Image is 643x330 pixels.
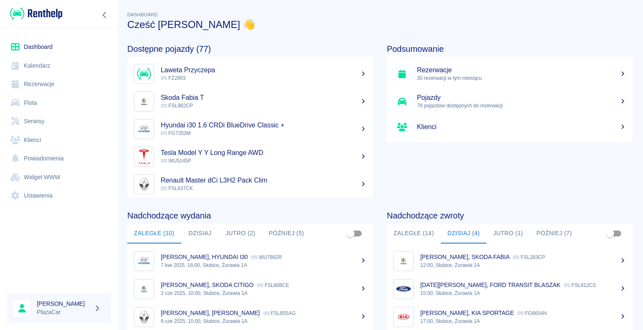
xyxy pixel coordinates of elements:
p: PlazaCar [37,308,90,317]
a: Rezerwacje [7,75,111,94]
img: Image [396,281,412,297]
p: 12:00, Słubice, Żurawia 1A [420,261,626,269]
h4: Podsumowanie [387,44,633,54]
button: Jutro (2) [219,223,262,244]
button: Zwiń nawigację [98,10,111,20]
a: Klienci [7,131,111,150]
img: Image [136,94,152,109]
p: 17:00, Słubice, Żurawia 1A [420,317,626,325]
span: FSL637CK [161,185,193,191]
a: Image[PERSON_NAME], HYUNDAI I30 WU7882R7 kwi 2025, 16:00, Słubice, Żurawia 1A [127,247,373,275]
a: ImageTesla Model Y Y Long Range AWD WU5145P [127,143,373,170]
a: Widget WWW [7,168,111,187]
a: ImageLaweta Przyczepa FZ2903 [127,60,373,88]
h5: Tesla Model Y Y Long Range AWD [161,149,367,157]
a: Pojazdy78 pojazdów dostępnych do rezerwacji [387,88,633,115]
p: 9 cze 2025, 15:00, Słubice, Żurawia 1A [161,317,367,325]
p: WU7882R [251,254,282,260]
button: Później (7) [530,223,579,244]
a: Ustawienia [7,186,111,205]
a: Dashboard [7,38,111,56]
h6: [PERSON_NAME] [37,300,90,308]
p: [PERSON_NAME], SKODA FABIA [420,254,509,260]
a: Image[DATE][PERSON_NAME], FORD TRANSIT BLASZAK FSL812CS15:00, Słubice, Żurawia 1A [387,275,633,303]
a: ImageSkoda Fabia T FSL982CP [127,88,373,115]
img: Image [396,309,412,325]
button: Zaległe (14) [387,223,441,244]
h5: Laweta Przyczepa [161,66,367,74]
a: ImageHyundai i30 1.6 CRDi BlueDrive Classic + FG7353M [127,115,373,143]
span: FZ2903 [161,75,185,81]
a: Klienci [387,115,633,139]
p: 78 pojazdów dostępnych do rezerwacji [417,102,626,109]
h5: Renault Master dCi L3H2 Pack Clim [161,176,367,185]
span: Pokaż przypisane tylko do mnie [342,226,358,241]
a: Serwisy [7,112,111,131]
span: FSL982CP [161,103,193,109]
img: Image [396,253,412,269]
p: [PERSON_NAME], HYUNDAI I30 [161,254,248,260]
button: Później (5) [262,223,311,244]
a: Image[PERSON_NAME], SKODA CITIGO FSL808CE2 cze 2025, 10:00, Słubice, Żurawia 1A [127,275,373,303]
span: FG7353M [161,130,190,136]
a: Image[PERSON_NAME], SKODA FABIA FSL283CP12:00, Słubice, Żurawia 1A [387,247,633,275]
p: [DATE][PERSON_NAME], FORD TRANSIT BLASZAK [420,282,561,288]
h3: Cześć [PERSON_NAME] 👋 [127,19,633,30]
img: Image [136,149,152,165]
span: Pokaż przypisane tylko do mnie [602,226,618,241]
h4: Dostępne pojazdy (77) [127,44,373,54]
p: FSL808CE [257,282,289,288]
p: FSL283CP [513,254,545,260]
img: Image [136,309,152,325]
span: Dashboard [127,12,158,17]
p: FG6654N [517,310,547,316]
span: WU5145P [161,158,191,164]
h5: Skoda Fabia T [161,94,367,102]
button: Jutro (1) [486,223,530,244]
p: [PERSON_NAME], SKODA CITIGO [161,282,254,288]
h5: Hyundai i30 1.6 CRDi BlueDrive Classic + [161,121,367,129]
img: Image [136,176,152,192]
a: Kalendarz [7,56,111,75]
button: Dzisiaj (4) [441,223,487,244]
p: 30 rezerwacji w tym miesiącu [417,74,626,82]
p: 15:00, Słubice, Żurawia 1A [420,289,626,297]
a: Powiadomienia [7,149,111,168]
p: 7 kwi 2025, 16:00, Słubice, Żurawia 1A [161,261,367,269]
img: Renthelp logo [10,7,62,20]
h4: Nadchodzące wydania [127,211,373,221]
p: 2 cze 2025, 10:00, Słubice, Żurawia 1A [161,289,367,297]
a: ImageRenault Master dCi L3H2 Pack Clim FSL637CK [127,170,373,198]
img: Image [136,66,152,82]
p: [PERSON_NAME], [PERSON_NAME] [161,310,260,316]
p: FSL855AG [263,310,296,316]
img: Image [136,253,152,269]
button: Zaległe (10) [127,223,181,244]
h4: Nadchodzące zwroty [387,211,633,221]
img: Image [136,281,152,297]
a: Rezerwacje30 rezerwacji w tym miesiącu [387,60,633,88]
a: Renthelp logo [7,7,62,20]
p: [PERSON_NAME], KIA SPORTAGE [420,310,514,316]
a: Flota [7,94,111,112]
p: FSL812CS [564,282,596,288]
button: Dzisiaj [181,223,219,244]
h5: Klienci [417,123,626,131]
h5: Pojazdy [417,94,626,102]
img: Image [136,121,152,137]
h5: Rezerwacje [417,66,626,74]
